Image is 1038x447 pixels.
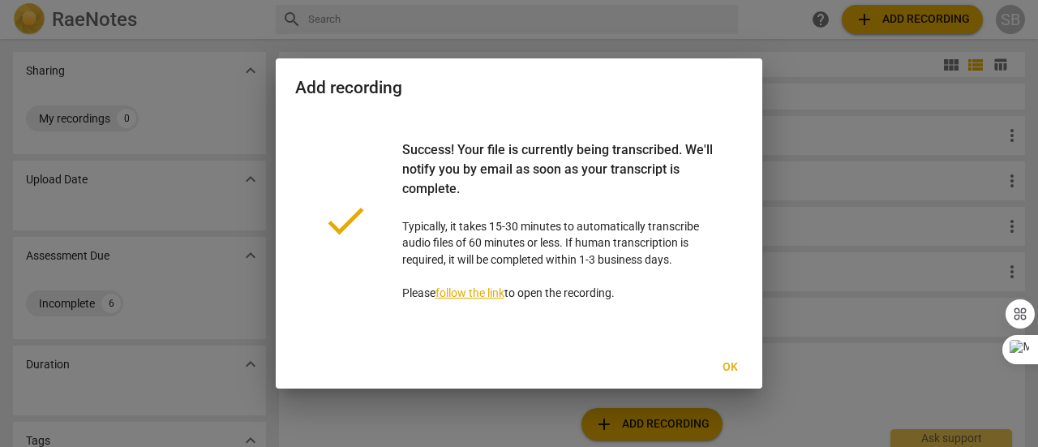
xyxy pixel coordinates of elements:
[402,140,717,218] div: Success! Your file is currently being transcribed. We'll notify you by email as soon as your tran...
[295,78,743,98] h2: Add recording
[402,140,717,302] p: Typically, it takes 15-30 minutes to automatically transcribe audio files of 60 minutes or less. ...
[704,353,756,382] button: Ok
[435,286,504,299] a: follow the link
[321,196,370,245] span: done
[717,359,743,376] span: Ok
